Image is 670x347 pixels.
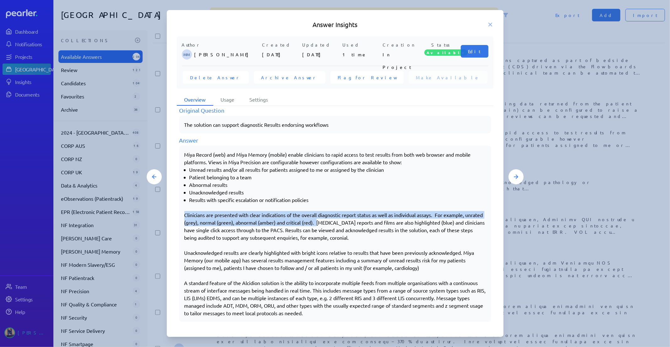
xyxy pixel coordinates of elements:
[189,181,486,188] li: Abnormal results
[184,249,486,271] p: Unacknowledged results are clearly highlighted with bright icons relative to results that have be...
[262,48,300,61] p: [DATE]
[184,279,486,317] p: A standard feature of the Alcidion solution is the ability to incorporate multiple feeds from mul...
[189,166,486,173] li: Unread results and/or all results for patients assigned to me or assigned by the clinician
[194,48,260,61] p: [PERSON_NAME]
[179,106,491,115] div: Original Question
[189,188,486,196] li: Unacknowledged results
[189,173,486,181] li: Patient belonging to a team
[468,48,481,54] span: Edit
[343,48,380,61] p: 1 time
[182,42,260,48] p: Author
[424,49,468,56] span: Available
[343,42,380,48] p: Used
[461,45,488,58] button: Edit
[184,151,486,166] p: Miya Record (web) and Miya Memory (mobile) enable clinicians to rapid access to test results from...
[254,71,325,84] button: Archive Answer
[262,42,300,48] p: Created
[416,74,480,81] span: Make Available
[179,136,491,144] div: Answer
[261,74,318,81] span: Archive Answer
[177,20,493,29] h5: Answer Insights
[330,71,404,84] button: Flag for Review
[338,74,396,81] span: Flag for Review
[383,48,421,61] p: In Project
[189,196,486,204] li: Results with specific escalation or notification policies
[242,94,276,106] li: Settings
[177,94,213,106] li: Overview
[423,42,461,48] p: Status
[302,42,340,48] p: Updated
[509,169,524,184] button: Next Answer
[147,169,162,184] button: Previous Answer
[183,71,249,84] button: Delete Answer
[383,42,421,48] p: Creation
[409,71,488,84] button: Make Available
[190,74,241,81] span: Delete Answer
[184,121,486,128] p: The solution can support diagnostic Results endorsing workflows
[213,94,242,106] li: Usage
[302,48,340,61] p: [DATE]
[182,49,192,59] span: Michelle Manuel
[184,211,486,241] p: Clinicians are presented with clear indications of the overall diagnostic report status as well a...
